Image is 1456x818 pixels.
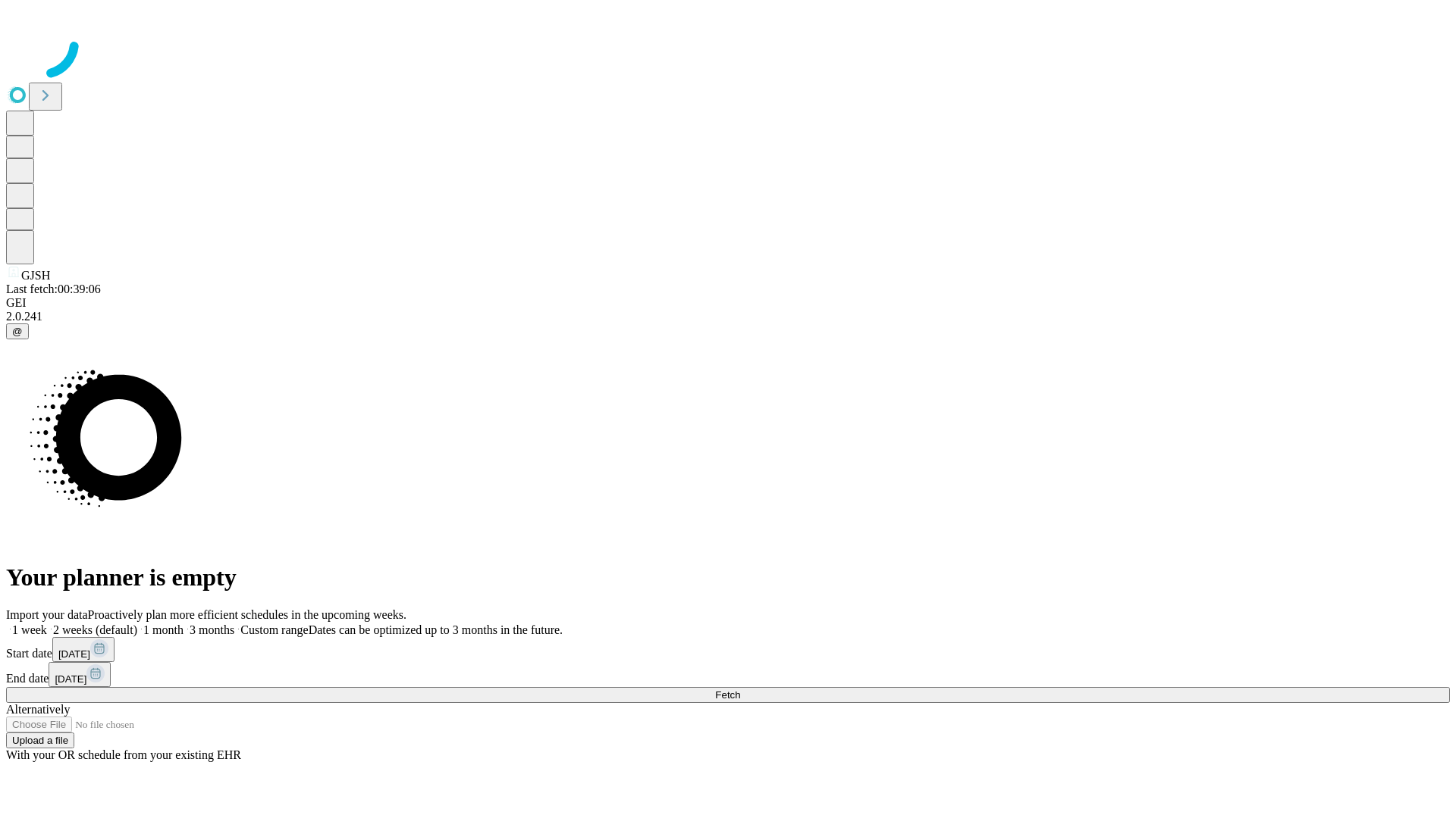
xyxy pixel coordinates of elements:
[6,732,74,748] button: Upload a file
[715,689,740,701] span: Fetch
[6,283,101,295] span: Last fetch: 00:39:06
[52,637,115,662] button: [DATE]
[6,310,1450,323] div: 2.0.241
[143,623,184,636] span: 1 month
[6,703,70,716] span: Alternatively
[6,687,1450,703] button: Fetch
[6,637,1450,662] div: Start date
[88,608,406,621] span: Proactively plan more efficient schedules in the upcoming weeks.
[6,323,29,339] button: @
[12,326,23,337] span: @
[53,623,137,636] span: 2 weeks (default)
[6,662,1450,687] div: End date
[309,623,563,636] span: Dates can be optimized up to 3 months in the future.
[49,662,111,687] button: [DATE]
[6,608,88,621] span: Import your data
[12,623,47,636] span: 1 week
[6,748,241,761] span: With your OR schedule from your existing EHR
[6,296,1450,310] div: GEI
[58,648,90,660] span: [DATE]
[21,269,50,282] span: GJSH
[6,564,1450,592] h1: Your planner is empty
[55,673,86,685] span: [DATE]
[190,623,234,636] span: 3 months
[240,623,308,636] span: Custom range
